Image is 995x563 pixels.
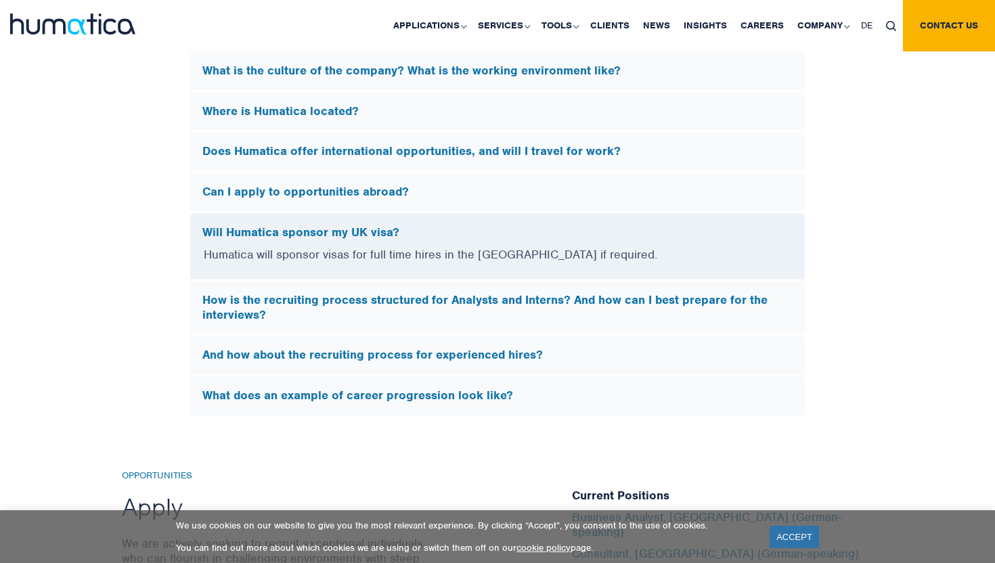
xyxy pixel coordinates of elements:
[176,520,753,531] p: We use cookies on our website to give you the most relevant experience. By clicking “Accept”, you...
[122,470,437,482] h6: Opportunities
[122,491,437,522] h2: Apply
[202,144,793,159] h5: Does Humatica offer international opportunities, and will I travel for work?
[886,21,896,31] img: search_icon
[770,526,819,548] a: ACCEPT
[572,489,873,503] h5: Current Positions
[202,348,793,363] h5: And how about the recruiting process for experienced hires?
[202,225,793,240] h5: Will Humatica sponsor my UK visa?
[10,14,135,35] img: logo
[861,20,872,31] span: DE
[202,388,793,403] h5: What does an example of career progression look like?
[176,542,753,554] p: You can find out more about which cookies we are using or switch them off on our page.
[202,104,793,119] h5: Where is Humatica located?
[204,246,791,279] p: Humatica will sponsor visas for full time hires in the [GEOGRAPHIC_DATA] if required.
[202,64,793,78] h5: What is the culture of the company? What is the working environment like?
[202,293,793,322] h5: How is the recruiting process structured for Analysts and Interns? And how can I best prepare for...
[202,185,793,200] h5: Can I apply to opportunities abroad?
[516,542,571,554] a: cookie policy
